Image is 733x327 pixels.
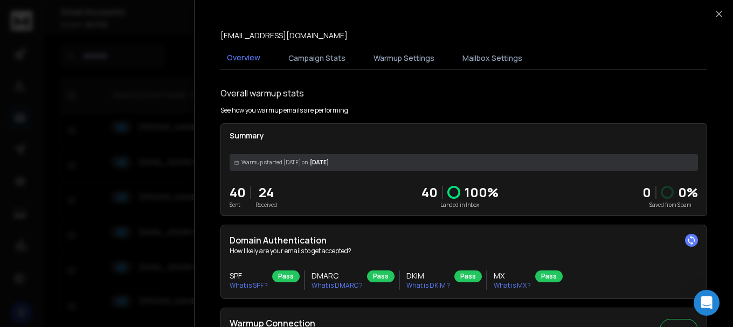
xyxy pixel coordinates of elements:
[230,154,698,171] div: [DATE]
[255,201,277,209] p: Received
[230,281,268,290] p: What is SPF ?
[494,281,531,290] p: What is MX ?
[678,184,698,201] p: 0 %
[220,46,267,71] button: Overview
[230,201,246,209] p: Sent
[230,270,268,281] h3: SPF
[494,270,531,281] h3: MX
[282,46,352,70] button: Campaign Stats
[367,46,441,70] button: Warmup Settings
[241,158,308,166] span: Warmup started [DATE] on
[220,106,348,115] p: See how you warmup emails are performing
[230,234,698,247] h2: Domain Authentication
[367,270,395,282] div: Pass
[465,184,499,201] p: 100 %
[642,183,651,201] strong: 0
[220,87,304,100] h1: Overall warmup stats
[220,30,348,41] p: [EMAIL_ADDRESS][DOMAIN_NAME]
[230,247,698,255] p: How likely are your emails to get accepted?
[421,201,499,209] p: Landed in Inbox
[230,130,698,141] p: Summary
[406,281,450,290] p: What is DKIM ?
[312,270,363,281] h3: DMARC
[255,184,277,201] p: 24
[272,270,300,282] div: Pass
[456,46,529,70] button: Mailbox Settings
[642,201,698,209] p: Saved from Spam
[694,290,720,316] div: Open Intercom Messenger
[535,270,563,282] div: Pass
[421,184,438,201] p: 40
[230,184,246,201] p: 40
[312,281,363,290] p: What is DMARC ?
[454,270,482,282] div: Pass
[406,270,450,281] h3: DKIM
